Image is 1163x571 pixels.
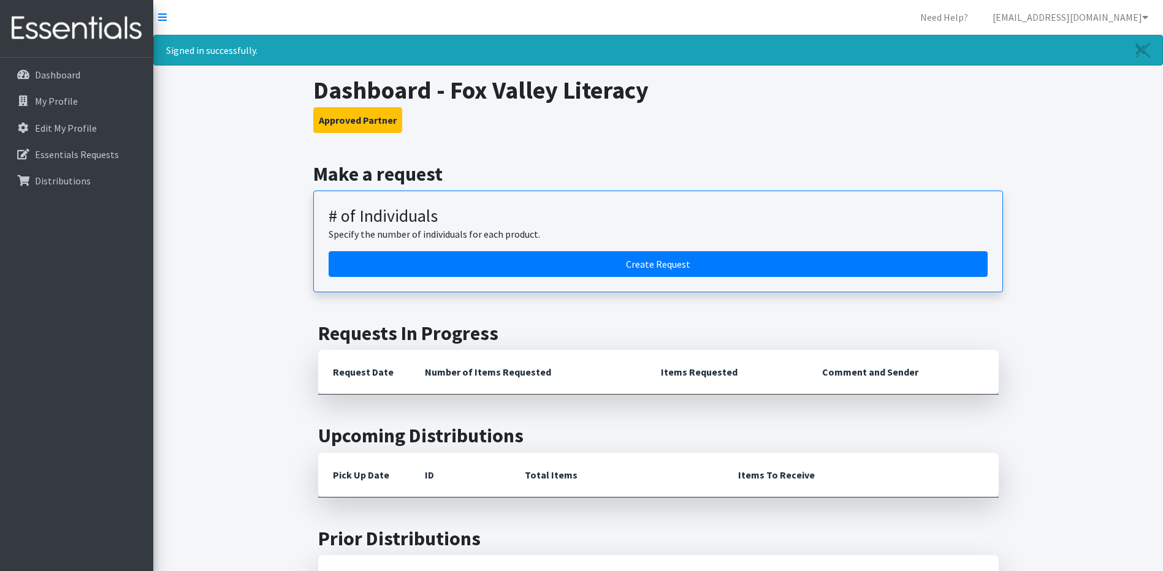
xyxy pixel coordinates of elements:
[318,322,999,345] h2: Requests In Progress
[410,453,510,497] th: ID
[910,5,978,29] a: Need Help?
[318,527,999,550] h2: Prior Distributions
[318,350,410,395] th: Request Date
[5,62,148,87] a: Dashboard
[5,168,148,193] a: Distributions
[329,251,988,277] a: Create a request by number of individuals
[318,453,410,497] th: Pick Up Date
[329,227,988,241] p: Specify the number of individuals for each product.
[5,89,148,113] a: My Profile
[1123,36,1162,65] a: Close
[318,424,999,447] h2: Upcoming Distributions
[410,350,647,395] th: Number of Items Requested
[510,453,723,497] th: Total Items
[35,148,119,161] p: Essentials Requests
[983,5,1158,29] a: [EMAIL_ADDRESS][DOMAIN_NAME]
[646,350,807,395] th: Items Requested
[5,142,148,167] a: Essentials Requests
[313,75,1003,105] h1: Dashboard - Fox Valley Literacy
[35,95,78,107] p: My Profile
[35,69,80,81] p: Dashboard
[313,162,1003,186] h2: Make a request
[35,175,91,187] p: Distributions
[35,122,97,134] p: Edit My Profile
[329,206,988,227] h3: # of Individuals
[313,107,402,133] button: Approved Partner
[5,116,148,140] a: Edit My Profile
[5,8,148,49] img: HumanEssentials
[153,35,1163,66] div: Signed in successfully.
[807,350,998,395] th: Comment and Sender
[723,453,999,497] th: Items To Receive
